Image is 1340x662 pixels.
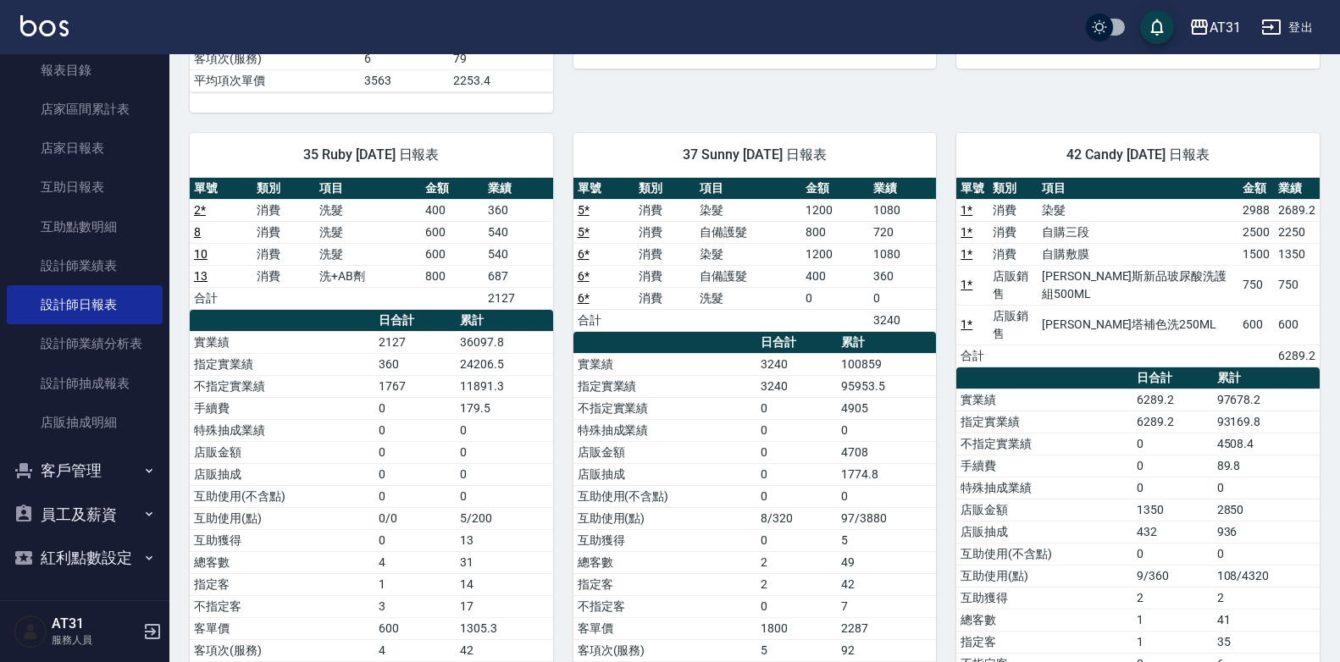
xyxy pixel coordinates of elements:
[634,178,695,200] th: 類別
[449,47,552,69] td: 79
[190,551,374,573] td: 總客數
[837,441,936,463] td: 4708
[449,69,552,91] td: 2253.4
[190,178,553,310] table: a dense table
[801,243,869,265] td: 1200
[1132,521,1213,543] td: 432
[756,529,837,551] td: 0
[7,364,163,403] a: 設計師抽成報表
[456,353,552,375] td: 24206.5
[837,419,936,441] td: 0
[360,47,449,69] td: 6
[756,441,837,463] td: 0
[1274,199,1320,221] td: 2689.2
[977,146,1299,163] span: 42 Candy [DATE] 日報表
[956,389,1132,411] td: 實業績
[756,397,837,419] td: 0
[421,221,484,243] td: 600
[1274,221,1320,243] td: 2250
[1038,178,1238,200] th: 項目
[190,595,374,617] td: 不指定客
[7,403,163,442] a: 店販抽成明細
[374,375,456,397] td: 1767
[956,178,1320,367] table: a dense table
[7,536,163,580] button: 紅利點數設定
[756,617,837,639] td: 1800
[988,199,1038,221] td: 消費
[421,199,484,221] td: 400
[190,463,374,485] td: 店販抽成
[837,507,936,529] td: 97/3880
[374,419,456,441] td: 0
[1132,499,1213,521] td: 1350
[456,595,552,617] td: 17
[695,199,801,221] td: 染髮
[837,551,936,573] td: 49
[456,331,552,353] td: 36097.8
[374,507,456,529] td: 0/0
[837,573,936,595] td: 42
[484,265,553,287] td: 687
[456,441,552,463] td: 0
[988,243,1038,265] td: 消費
[190,639,374,661] td: 客項次(服務)
[573,375,756,397] td: 指定實業績
[484,243,553,265] td: 540
[837,639,936,661] td: 92
[837,595,936,617] td: 7
[1213,411,1320,433] td: 93169.8
[456,397,552,419] td: 179.5
[573,178,937,332] table: a dense table
[190,397,374,419] td: 手續費
[1132,631,1213,653] td: 1
[573,309,634,331] td: 合計
[756,573,837,595] td: 2
[1038,243,1238,265] td: 自購敷膜
[956,433,1132,455] td: 不指定實業績
[1238,199,1274,221] td: 2988
[190,69,360,91] td: 平均項次單價
[20,15,69,36] img: Logo
[1274,243,1320,265] td: 1350
[956,587,1132,609] td: 互助獲得
[801,287,869,309] td: 0
[869,221,937,243] td: 720
[956,565,1132,587] td: 互助使用(點)
[801,221,869,243] td: 800
[190,529,374,551] td: 互助獲得
[484,199,553,221] td: 360
[956,411,1132,433] td: 指定實業績
[1213,477,1320,499] td: 0
[374,353,456,375] td: 360
[801,199,869,221] td: 1200
[634,265,695,287] td: 消費
[252,221,315,243] td: 消費
[456,551,552,573] td: 31
[988,265,1038,305] td: 店販銷售
[210,146,533,163] span: 35 Ruby [DATE] 日報表
[484,178,553,200] th: 業績
[484,221,553,243] td: 540
[190,617,374,639] td: 客單價
[1213,609,1320,631] td: 41
[1213,521,1320,543] td: 936
[756,332,837,354] th: 日合計
[869,309,937,331] td: 3240
[1038,305,1238,345] td: [PERSON_NAME]塔補色洗250ML
[190,331,374,353] td: 實業績
[14,615,47,648] img: Person
[837,485,936,507] td: 0
[573,529,756,551] td: 互助獲得
[252,199,315,221] td: 消費
[190,573,374,595] td: 指定客
[7,90,163,129] a: 店家區間累計表
[1038,221,1238,243] td: 自購三段
[7,246,163,285] a: 設計師業績表
[756,463,837,485] td: 0
[374,463,456,485] td: 0
[421,243,484,265] td: 600
[194,269,208,283] a: 13
[634,243,695,265] td: 消費
[573,573,756,595] td: 指定客
[756,485,837,507] td: 0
